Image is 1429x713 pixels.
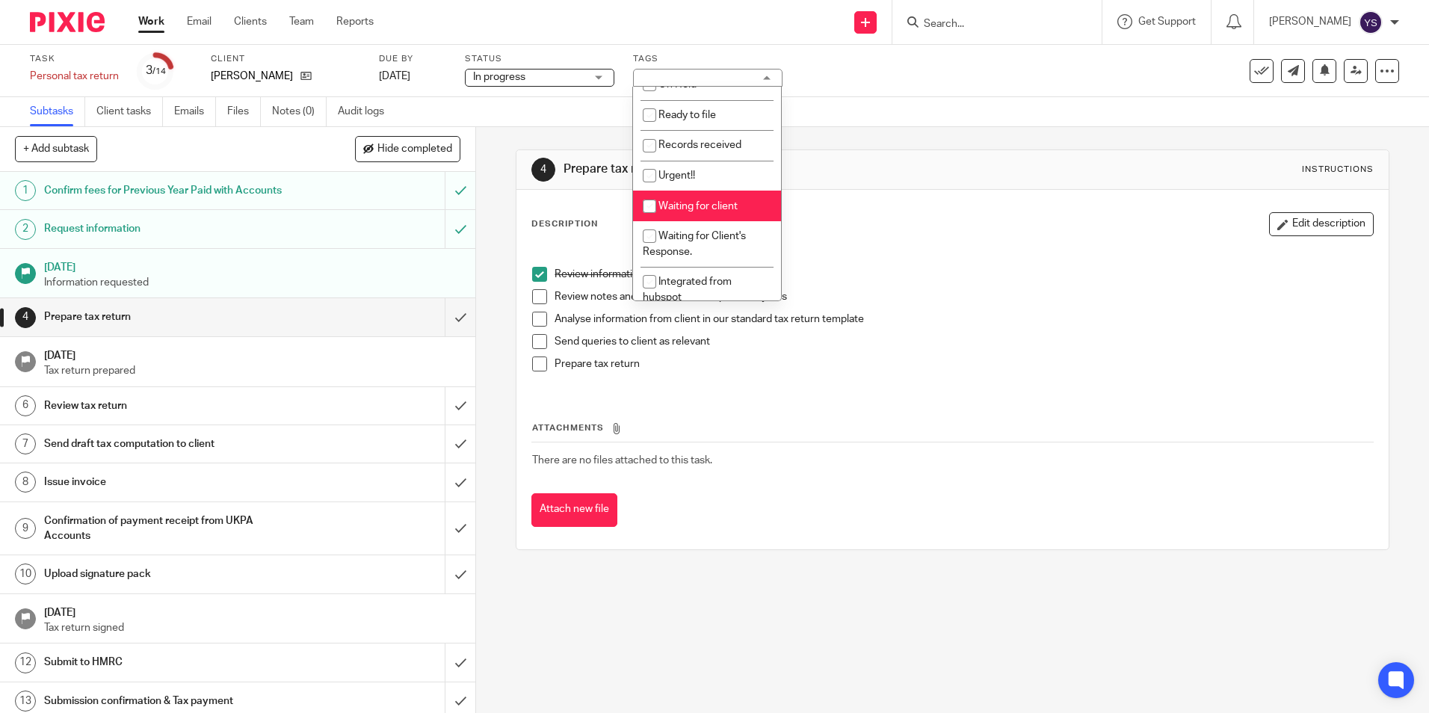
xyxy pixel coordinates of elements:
[146,62,166,79] div: 3
[15,691,36,712] div: 13
[643,231,746,257] span: Waiting for Client's Response.
[211,53,360,65] label: Client
[30,53,119,65] label: Task
[473,72,525,82] span: In progress
[633,53,783,65] label: Tags
[15,472,36,493] div: 8
[379,71,410,81] span: [DATE]
[555,356,1372,371] p: Prepare tax return
[1269,14,1351,29] p: [PERSON_NAME]
[532,424,604,432] span: Attachments
[44,620,461,635] p: Tax return signed
[377,143,452,155] span: Hide completed
[30,97,85,126] a: Subtasks
[44,345,461,363] h1: [DATE]
[138,14,164,29] a: Work
[338,97,395,126] a: Audit logs
[15,518,36,539] div: 9
[336,14,374,29] a: Reports
[658,201,738,212] span: Waiting for client
[555,289,1372,304] p: Review notes and submission from previous years
[44,690,301,712] h1: Submission confirmation & Tax payment
[15,136,97,161] button: + Add subtask
[44,275,461,290] p: Information requested
[44,651,301,673] h1: Submit to HMRC
[355,136,460,161] button: Hide completed
[643,277,732,303] span: Integrated from hubspot
[531,493,617,527] button: Attach new file
[658,110,716,120] span: Ready to file
[658,140,741,150] span: Records received
[234,14,267,29] a: Clients
[555,334,1372,349] p: Send queries to client as relevant
[44,363,461,378] p: Tax return prepared
[44,306,301,328] h1: Prepare tax return
[44,563,301,585] h1: Upload signature pack
[15,219,36,240] div: 2
[152,67,166,75] small: /14
[564,161,984,177] h1: Prepare tax return
[30,12,105,32] img: Pixie
[15,307,36,328] div: 4
[44,217,301,240] h1: Request information
[44,602,461,620] h1: [DATE]
[227,97,261,126] a: Files
[532,455,712,466] span: There are no files attached to this task.
[15,395,36,416] div: 6
[15,433,36,454] div: 7
[272,97,327,126] a: Notes (0)
[15,652,36,673] div: 12
[1302,164,1374,176] div: Instructions
[44,256,461,275] h1: [DATE]
[15,180,36,201] div: 1
[211,69,293,84] p: [PERSON_NAME]
[555,267,1372,282] p: Review information sent by client
[44,179,301,202] h1: Confirm fees for Previous Year Paid with Accounts
[289,14,314,29] a: Team
[174,97,216,126] a: Emails
[1269,212,1374,236] button: Edit description
[465,53,614,65] label: Status
[187,14,212,29] a: Email
[44,433,301,455] h1: Send draft tax computation to client
[30,69,119,84] div: Personal tax return
[658,170,695,181] span: Urgent!!
[531,158,555,182] div: 4
[531,218,598,230] p: Description
[922,18,1057,31] input: Search
[1359,10,1383,34] img: svg%3E
[96,97,163,126] a: Client tasks
[555,312,1372,327] p: Analyse information from client in our standard tax return template
[379,53,446,65] label: Due by
[44,395,301,417] h1: Review tax return
[1138,16,1196,27] span: Get Support
[44,510,301,548] h1: Confirmation of payment receipt from UKPA Accounts
[15,564,36,584] div: 10
[44,471,301,493] h1: Issue invoice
